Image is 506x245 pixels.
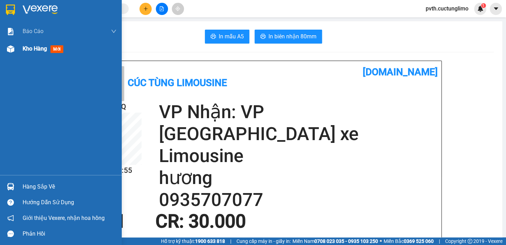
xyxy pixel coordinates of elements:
[439,237,440,245] span: |
[260,33,266,40] span: printer
[384,237,434,245] span: Miền Bắc
[195,238,225,244] strong: 1900 633 818
[172,3,184,15] button: aim
[23,45,47,52] span: Kho hàng
[139,3,152,15] button: plus
[268,32,316,41] span: In biên nhận 80mm
[175,6,180,11] span: aim
[467,239,472,244] span: copyright
[7,215,14,221] span: notification
[219,32,244,41] span: In mẫu A5
[255,30,322,44] button: printerIn biên nhận 80mm
[143,6,148,11] span: plus
[23,197,117,208] div: Hướng dẫn sử dụng
[48,38,93,61] li: VP VP [GEOGRAPHIC_DATA] xe Limousine
[3,47,8,52] span: environment
[159,6,164,11] span: file-add
[292,237,378,245] span: Miền Nam
[111,29,117,34] span: down
[155,210,246,232] span: CR : 30.000
[159,101,438,167] h2: VP Nhận: VP [GEOGRAPHIC_DATA] xe Limousine
[7,45,14,53] img: warehouse-icon
[493,6,499,12] span: caret-down
[3,3,101,30] li: Cúc Tùng Limousine
[7,28,14,35] img: solution-icon
[482,3,484,8] span: 1
[159,189,438,211] h2: 0935707077
[3,38,48,45] li: VP BX Tuy Hoà
[159,167,438,189] h2: hương
[128,77,227,89] b: Cúc Tùng Limousine
[161,237,225,245] span: Hỗ trợ kỹ thuật:
[6,5,15,15] img: logo-vxr
[23,229,117,239] div: Phản hồi
[477,6,483,12] img: icon-new-feature
[50,45,63,53] span: mới
[156,3,168,15] button: file-add
[236,237,291,245] span: Cung cấp máy in - giấy in:
[7,230,14,237] span: message
[380,240,382,243] span: ⚪️
[210,33,216,40] span: printer
[23,27,43,36] span: Báo cáo
[490,3,502,15] button: caret-down
[481,3,486,8] sup: 1
[7,199,14,206] span: question-circle
[205,30,249,44] button: printerIn mẫu A5
[230,237,231,245] span: |
[314,238,378,244] strong: 0708 023 035 - 0935 103 250
[7,183,14,190] img: warehouse-icon
[420,4,474,13] span: pvth.cuctunglimo
[363,66,438,78] b: [DOMAIN_NAME]
[404,238,434,244] strong: 0369 525 060
[23,214,105,222] span: Giới thiệu Vexere, nhận hoa hồng
[23,182,117,192] div: Hàng sắp về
